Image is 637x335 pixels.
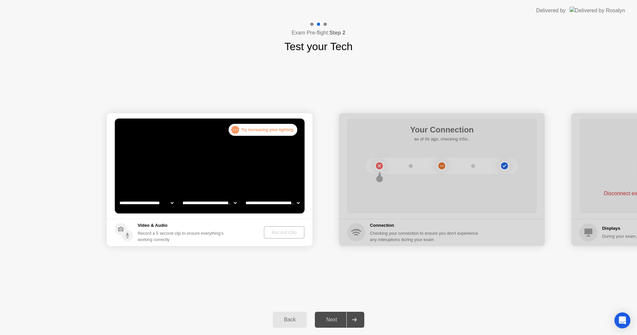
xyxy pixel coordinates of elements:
[329,30,345,36] b: Step 2
[317,317,346,323] div: Next
[264,226,305,239] button: Record Clip
[138,222,226,229] h5: Video & Audio
[315,312,364,328] button: Next
[138,230,226,243] div: Record a 5 second clip to ensure everything’s working correctly
[231,126,239,134] div: . . .
[536,7,566,15] div: Delivered by
[118,196,175,209] select: Available cameras
[266,230,302,235] div: Record Clip
[244,196,301,209] select: Available microphones
[275,317,305,323] div: Back
[229,124,297,136] div: Try increasing your lighting
[181,196,238,209] select: Available speakers
[614,312,630,328] div: Open Intercom Messenger
[284,39,353,54] h1: Test your Tech
[273,312,307,328] button: Back
[570,7,625,14] img: Delivered by Rosalyn
[292,29,345,37] h4: Exam Pre-flight:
